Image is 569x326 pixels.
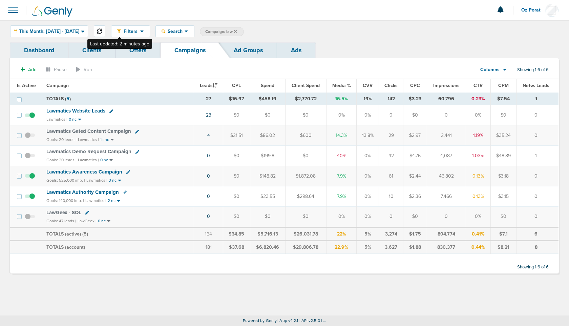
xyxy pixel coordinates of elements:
[285,227,326,241] td: $26,031.78
[466,206,490,227] td: 0%
[357,166,379,186] td: 0%
[46,178,85,183] small: Goals: 525,000 imp. |
[223,241,250,253] td: $37.68
[223,186,250,206] td: $0
[473,83,483,88] span: CTR
[223,146,250,166] td: $0
[427,125,466,146] td: 2,441
[516,186,559,206] td: 0
[498,83,509,88] span: CPM
[326,125,357,146] td: 14.3%
[379,93,403,105] td: 142
[19,29,79,34] span: This Month: [DATE] - [DATE]
[403,206,427,227] td: $0
[379,186,403,206] td: 10
[403,146,427,166] td: $4.76
[326,186,357,206] td: 7.9%
[87,39,152,49] div: Last updated: 2 minutes ago
[326,206,357,227] td: 0%
[98,219,106,224] small: 0 nc
[250,166,285,186] td: $148.82
[285,186,326,206] td: $298.64
[379,166,403,186] td: 61
[379,206,403,227] td: 0
[207,213,210,219] a: 0
[490,227,516,241] td: $7.1
[250,206,285,227] td: $0
[292,83,320,88] span: Client Spend
[161,42,220,58] a: Campaigns
[285,93,326,105] td: $2,770.72
[427,186,466,206] td: 7,466
[250,241,285,253] td: $6,820.46
[46,128,131,134] span: Lawmatics Gated Content Campaign
[379,105,403,125] td: 0
[17,65,40,75] button: Add
[223,206,250,227] td: $0
[357,206,379,227] td: 0%
[223,125,250,146] td: $21.51
[326,105,357,125] td: 0%
[194,93,223,105] td: 27
[321,318,326,323] span: | ...
[121,28,140,34] span: Filters
[516,227,559,241] td: 6
[433,83,460,88] span: Impressions
[326,227,357,241] td: 22%
[285,206,326,227] td: $0
[194,241,223,253] td: 181
[46,198,84,203] small: Goals: 140,000 imp. |
[516,206,559,227] td: 0
[207,193,210,199] a: 0
[357,105,379,125] td: 0%
[490,93,516,105] td: $7.54
[466,186,490,206] td: 0.13%
[277,42,316,58] a: Ads
[326,146,357,166] td: 40%
[46,169,122,175] span: Lawmatics Awareness Campaign
[357,186,379,206] td: 0%
[357,241,379,253] td: 5%
[206,112,211,118] a: 23
[250,105,285,125] td: $0
[427,105,466,125] td: 0
[480,66,500,73] span: Columns
[427,93,466,105] td: 60,796
[363,83,373,88] span: CVR
[78,219,97,223] small: LawGeex |
[490,206,516,227] td: $0
[285,125,326,146] td: $600
[86,178,107,183] small: Lawmatics |
[427,241,466,253] td: 830,377
[326,241,357,253] td: 22.9%
[250,146,285,166] td: $199.8
[466,93,490,105] td: 0.23%
[42,93,194,105] td: TOTALS ( )
[357,227,379,241] td: 5%
[109,178,117,183] small: 3 nc
[384,83,398,88] span: Clicks
[46,148,131,155] span: Lawmatics Demo Request Campaign
[379,227,403,241] td: 3,274
[517,67,549,73] span: Showing 1-6 of 6
[223,105,250,125] td: $0
[357,125,379,146] td: 13.8%
[46,158,77,163] small: Goals: 20 leads |
[427,206,466,227] td: 0
[299,318,320,323] span: | API v2.5.0
[466,105,490,125] td: 0%
[466,125,490,146] td: 1.19%
[220,42,277,58] a: Ad Groups
[223,227,250,241] td: $34.85
[10,42,68,58] a: Dashboard
[223,93,250,105] td: $16.97
[285,146,326,166] td: $0
[207,173,210,179] a: 0
[516,105,559,125] td: 0
[516,146,559,166] td: 1
[84,231,87,237] span: 5
[200,83,217,88] span: Leads
[17,83,36,88] span: Is Active
[403,105,427,125] td: $0
[357,146,379,166] td: 0%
